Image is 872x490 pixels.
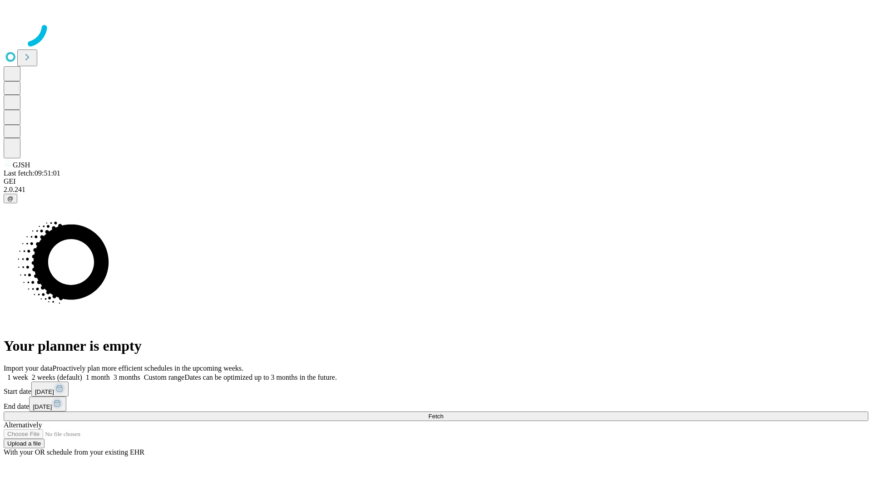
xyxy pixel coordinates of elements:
[4,338,868,354] h1: Your planner is empty
[31,382,69,397] button: [DATE]
[13,161,30,169] span: GJSH
[4,382,868,397] div: Start date
[4,186,868,194] div: 2.0.241
[4,439,45,448] button: Upload a file
[53,364,243,372] span: Proactively plan more efficient schedules in the upcoming weeks.
[4,397,868,412] div: End date
[4,169,60,177] span: Last fetch: 09:51:01
[4,364,53,372] span: Import your data
[144,373,184,381] span: Custom range
[4,412,868,421] button: Fetch
[428,413,443,420] span: Fetch
[4,194,17,203] button: @
[4,177,868,186] div: GEI
[7,195,14,202] span: @
[32,373,82,381] span: 2 weeks (default)
[114,373,140,381] span: 3 months
[29,397,66,412] button: [DATE]
[184,373,337,381] span: Dates can be optimized up to 3 months in the future.
[33,403,52,410] span: [DATE]
[4,448,144,456] span: With your OR schedule from your existing EHR
[35,388,54,395] span: [DATE]
[86,373,110,381] span: 1 month
[4,421,42,429] span: Alternatively
[7,373,28,381] span: 1 week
